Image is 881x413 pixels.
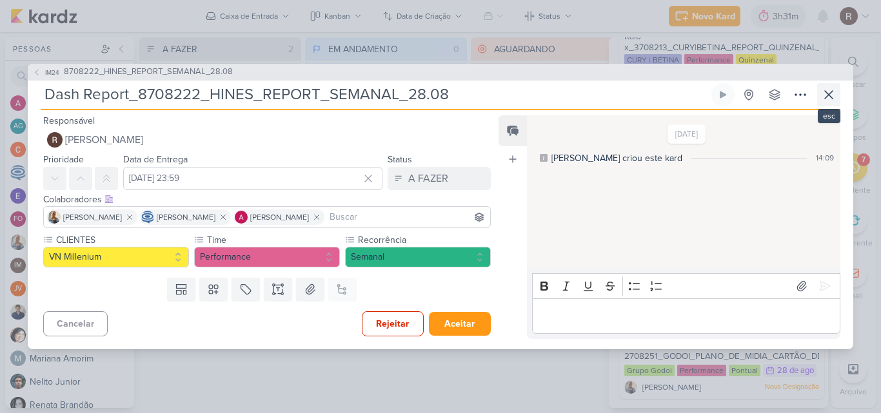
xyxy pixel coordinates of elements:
[388,154,412,165] label: Status
[235,211,248,224] img: Alessandra Gomes
[327,209,488,225] input: Buscar
[43,193,491,206] div: Colaboradores
[141,211,154,224] img: Caroline Traven De Andrade
[206,233,340,247] label: Time
[65,132,143,148] span: [PERSON_NAME]
[123,167,382,190] input: Select a date
[345,247,491,267] button: Semanal
[408,171,448,186] div: A FAZER
[532,273,840,298] div: Editor toolbar
[47,132,63,148] img: Rafael Dornelles
[157,211,215,223] span: [PERSON_NAME]
[532,298,840,334] div: Editor editing area: main
[43,68,61,77] span: IM24
[63,211,122,223] span: [PERSON_NAME]
[55,233,189,247] label: CLIENTES
[43,154,84,165] label: Prioridade
[33,66,233,79] button: IM24 8708222_HINES_REPORT_SEMANAL_28.08
[48,211,61,224] img: Iara Santos
[194,247,340,267] button: Performance
[123,154,188,165] label: Data de Entrega
[816,152,834,164] div: 14:09
[43,115,95,126] label: Responsável
[64,66,233,79] span: 8708222_HINES_REPORT_SEMANAL_28.08
[357,233,491,247] label: Recorrência
[43,247,189,267] button: VN Millenium
[818,109,840,123] div: esc
[718,90,728,100] div: Ligar relógio
[43,128,491,151] button: [PERSON_NAME]
[388,167,491,190] button: A FAZER
[41,83,709,106] input: Kard Sem Título
[250,211,309,223] span: [PERSON_NAME]
[551,151,682,165] div: [PERSON_NAME] criou este kard
[429,312,491,336] button: Aceitar
[43,311,108,336] button: Cancelar
[362,311,424,336] button: Rejeitar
